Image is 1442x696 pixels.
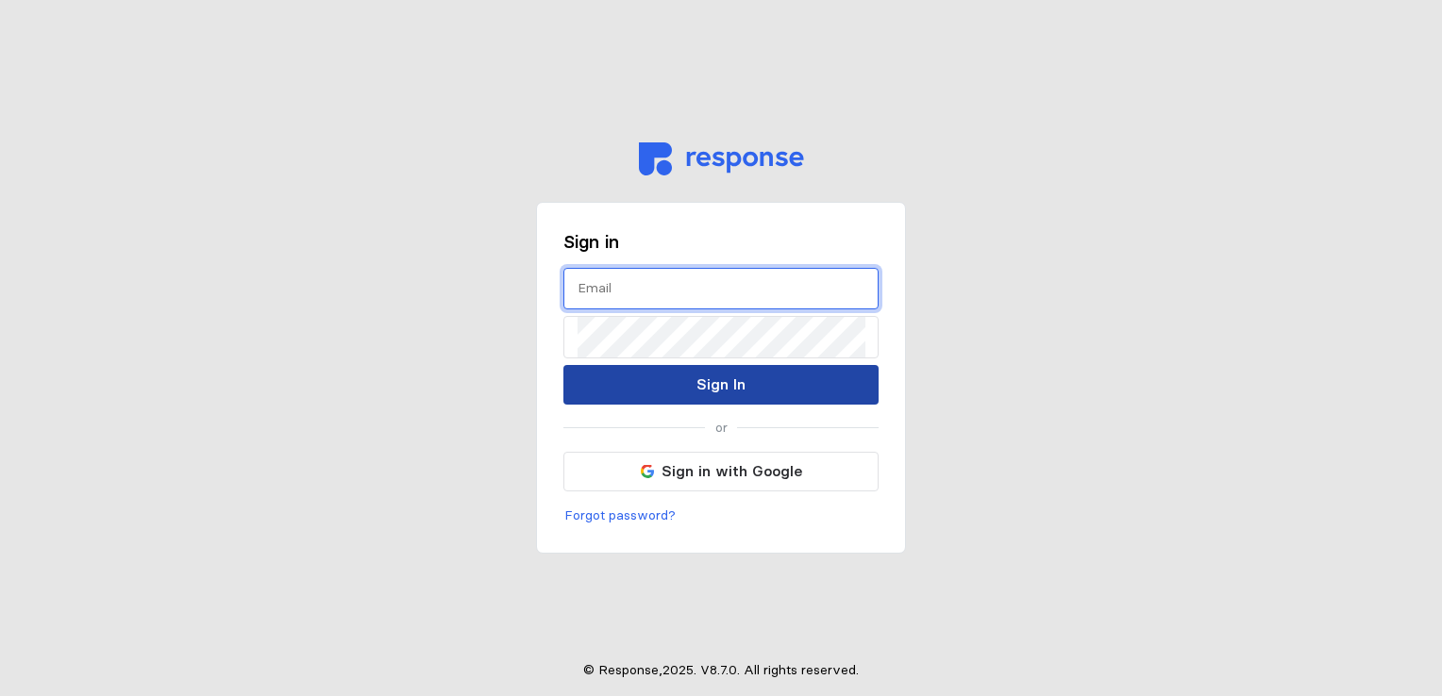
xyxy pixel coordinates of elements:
[715,418,728,439] p: or
[563,505,677,527] button: Forgot password?
[662,459,802,483] p: Sign in with Google
[696,373,746,396] p: Sign In
[563,365,879,405] button: Sign In
[563,229,879,255] h3: Sign in
[564,505,676,526] p: Forgot password?
[578,269,864,309] input: Email
[639,142,804,175] img: svg%3e
[583,660,859,681] p: © Response, 2025 . V 8.7.0 . All rights reserved.
[563,452,879,491] button: Sign in with Google
[641,465,654,478] img: svg%3e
